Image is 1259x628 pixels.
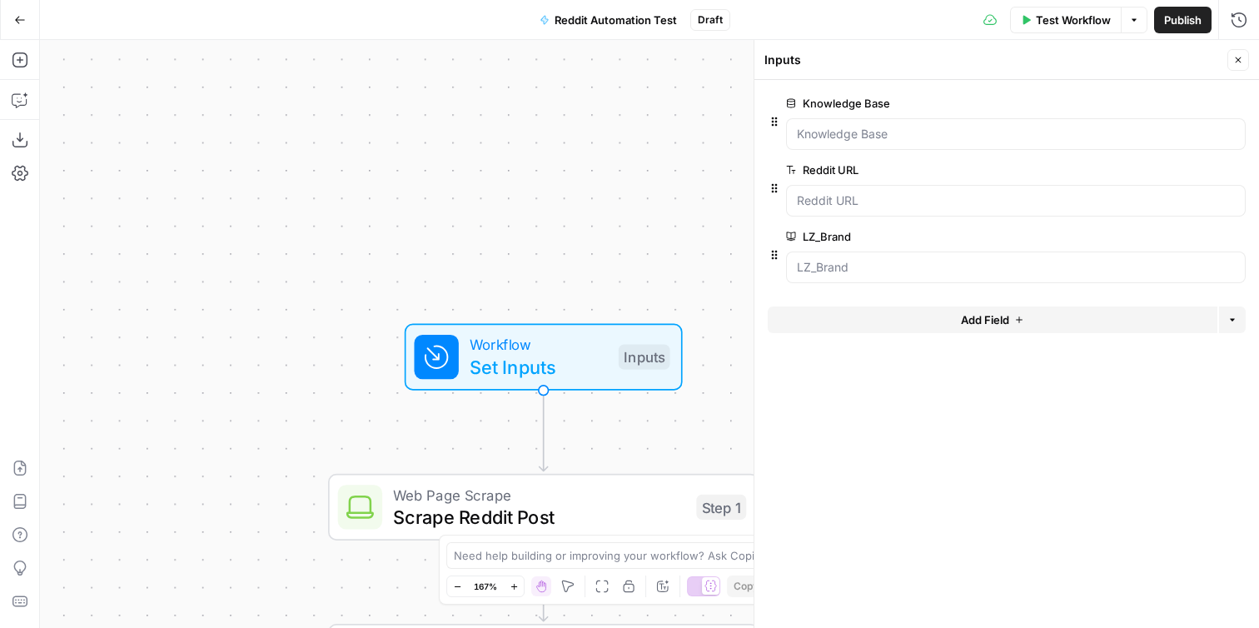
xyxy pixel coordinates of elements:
button: Test Workflow [1010,7,1121,33]
label: Knowledge Base [786,95,1152,112]
button: Copy [727,576,765,597]
label: Reddit URL [786,162,1152,178]
span: 167% [474,580,497,593]
div: Step 1 [696,495,746,520]
label: LZ_Brand [786,228,1152,245]
button: Reddit Automation Test [530,7,687,33]
button: Add Field [768,307,1217,333]
input: Knowledge Base [797,126,1235,142]
span: Reddit Automation Test [555,12,677,28]
span: Workflow [470,333,607,356]
div: WorkflowSet InputsInputs [328,324,759,391]
g: Edge from step_1 to step_5 [540,541,548,621]
span: Web Page Scrape [393,484,684,506]
span: Copy [734,579,759,594]
span: Add Field [961,312,1009,328]
span: Set Inputs [470,353,607,381]
div: Inputs [619,345,670,370]
input: LZ_Brand [797,259,1235,276]
span: Draft [698,12,723,27]
span: Publish [1164,12,1202,28]
span: Test Workflow [1036,12,1111,28]
div: Web Page ScrapeScrape Reddit PostStep 1 [328,474,759,541]
button: Publish [1154,7,1212,33]
span: Scrape Reddit Post [393,503,684,531]
div: Inputs [764,52,1222,68]
input: Reddit URL [797,192,1235,209]
g: Edge from start to step_1 [540,391,548,471]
